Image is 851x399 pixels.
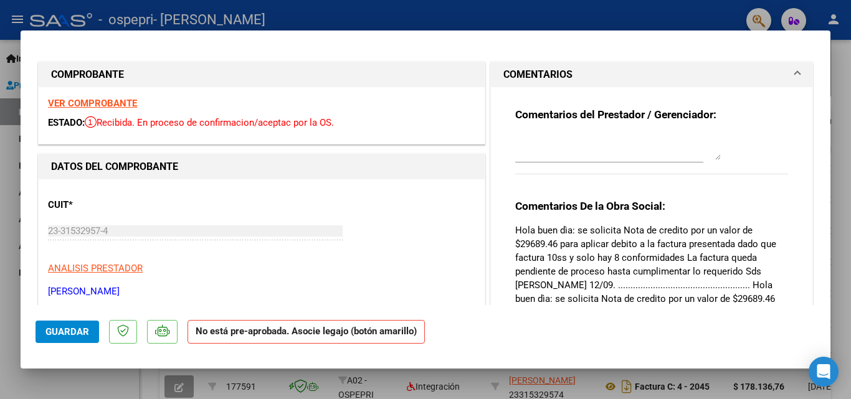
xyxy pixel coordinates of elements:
[48,198,176,212] p: CUIT
[48,117,85,128] span: ESTADO:
[503,67,573,82] h1: COMENTARIOS
[45,326,89,337] span: Guardar
[36,321,99,343] button: Guardar
[515,108,716,121] strong: Comentarios del Prestador / Gerenciador:
[48,263,143,274] span: ANALISIS PRESTADOR
[48,98,137,109] a: VER COMPROBANTE
[51,161,178,172] strong: DATOS DEL COMPROBANTE
[51,68,124,80] strong: COMPROBANTE
[515,223,788,360] p: Hola buen dìa: se solicita Nota de credito por un valor de $29689.46 para aplicar debito a la fac...
[188,320,425,344] strong: No está pre-aprobada. Asocie legajo (botón amarillo)
[85,117,334,128] span: Recibida. En proceso de confirmacion/aceptac por la OS.
[491,62,812,87] mat-expansion-panel-header: COMENTARIOS
[48,284,475,299] p: [PERSON_NAME]
[809,357,839,387] div: Open Intercom Messenger
[515,200,665,212] strong: Comentarios De la Obra Social:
